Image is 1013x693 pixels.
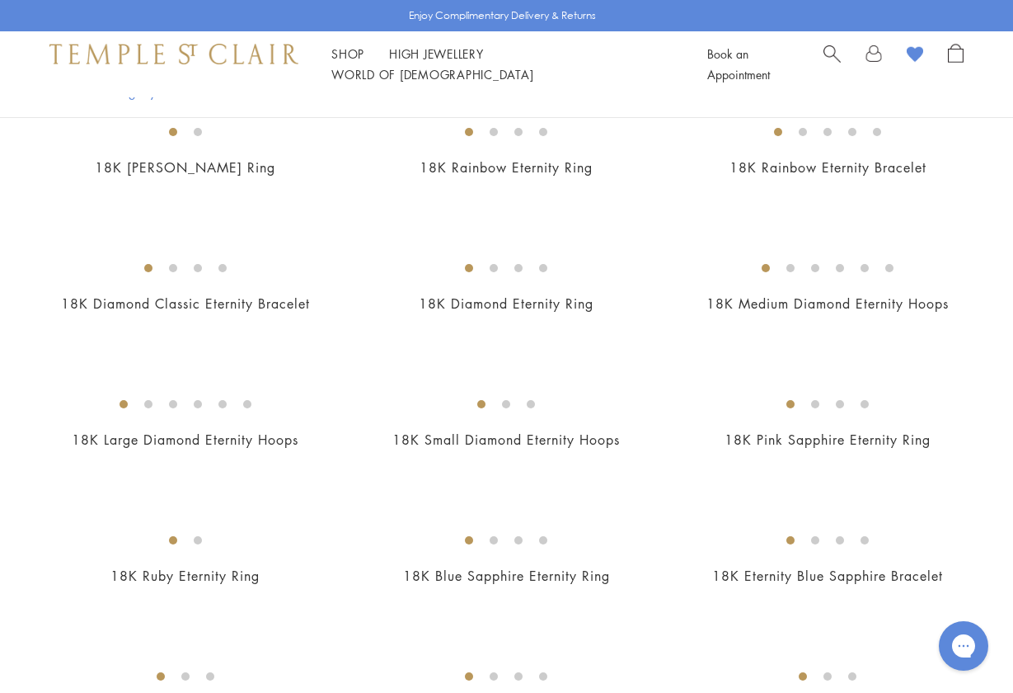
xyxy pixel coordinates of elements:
[95,158,275,177] a: 18K [PERSON_NAME] Ring
[110,567,260,585] a: 18K Ruby Eternity Ring
[948,44,964,85] a: Open Shopping Bag
[389,45,484,62] a: High JewelleryHigh Jewellery
[409,7,596,24] p: Enjoy Complimentary Delivery & Returns
[331,45,364,62] a: ShopShop
[823,44,841,85] a: Search
[61,295,310,313] a: 18K Diamond Classic Eternity Bracelet
[49,44,298,64] img: Temple St. Clair
[392,431,620,449] a: 18K Small Diamond Eternity Hoops
[331,66,533,82] a: World of [DEMOGRAPHIC_DATA]World of [DEMOGRAPHIC_DATA]
[403,567,610,585] a: 18K Blue Sapphire Eternity Ring
[725,431,931,449] a: 18K Pink Sapphire Eternity Ring
[729,158,926,177] a: 18K Rainbow Eternity Bracelet
[420,158,593,177] a: 18K Rainbow Eternity Ring
[706,295,949,313] a: 18K Medium Diamond Eternity Hoops
[331,44,670,85] nav: Main navigation
[72,431,298,449] a: 18K Large Diamond Eternity Hoops
[419,295,593,313] a: 18K Diamond Eternity Ring
[931,615,997,676] iframe: Gorgias live chat messenger
[712,567,943,585] a: 18K Eternity Blue Sapphire Bracelet
[707,45,770,82] a: Book an Appointment
[907,44,923,68] a: View Wishlist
